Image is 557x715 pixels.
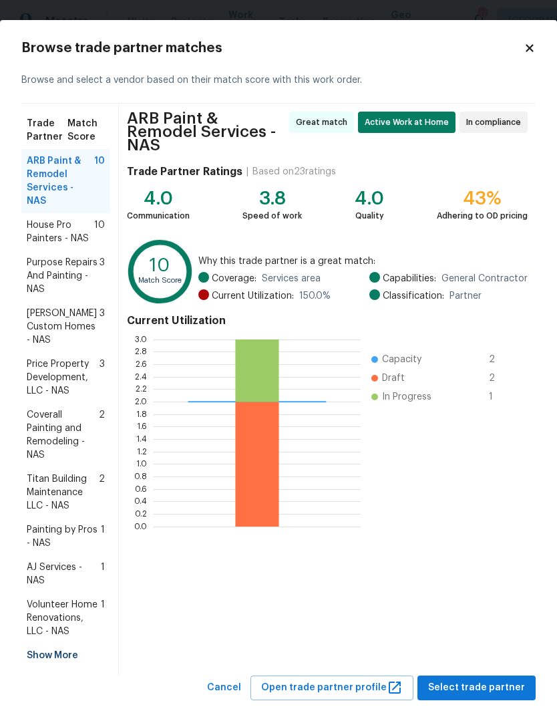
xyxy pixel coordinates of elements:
text: 0.8 [134,472,147,480]
text: 2.2 [136,385,147,393]
span: House Pro Painters - NAS [27,219,94,245]
text: 0.6 [135,484,147,492]
span: Painting by Pros - NAS [27,523,101,550]
span: Why this trade partner is a great match: [198,255,528,268]
text: 1.6 [137,422,147,430]
span: Coverage: [212,272,256,285]
span: Coverall Painting and Remodeling - NAS [27,408,99,462]
span: AJ Services - NAS [27,561,101,587]
button: Select trade partner [417,676,536,700]
span: Match Score [67,117,105,144]
h4: Trade Partner Ratings [127,165,242,178]
span: Purpose Repairs And Painting - NAS [27,256,100,296]
span: 10 [94,219,105,245]
span: Titan Building Maintenance LLC - NAS [27,472,99,513]
span: Active Work at Home [365,116,454,129]
button: Open trade partner profile [250,676,413,700]
div: Show More [21,643,110,668]
div: Quality [355,209,384,223]
span: General Contractor [441,272,528,285]
span: ARB Paint & Remodel Services - NAS [127,112,285,152]
span: Partner [449,289,482,303]
span: 2 [99,472,105,513]
div: 4.0 [127,192,190,205]
div: 3.8 [242,192,302,205]
span: Services area [262,272,321,285]
text: 1.8 [136,410,147,418]
text: 0.2 [135,510,147,518]
span: In Progress [382,390,431,404]
div: | [242,165,252,178]
text: Match Score [138,277,182,284]
span: Price Property Development, LLC - NAS [27,357,100,398]
span: 2 [489,372,510,385]
span: ARB Paint & Remodel Services - NAS [27,154,94,208]
span: Draft [382,372,405,385]
text: 2.8 [135,347,147,355]
text: 0.0 [134,522,147,530]
span: 3 [100,256,105,296]
span: 1 [489,390,510,404]
span: 1 [101,598,105,638]
span: 1 [101,561,105,587]
text: 1.4 [136,435,147,443]
h2: Browse trade partner matches [21,41,524,55]
text: 10 [150,257,170,275]
div: Speed of work [242,209,302,223]
text: 1.0 [136,460,147,468]
span: Open trade partner profile [261,680,403,696]
h4: Current Utilization [127,314,528,327]
span: [PERSON_NAME] Custom Homes - NAS [27,307,100,347]
span: Current Utilization: [212,289,294,303]
span: 10 [94,154,105,208]
text: 1.2 [137,447,147,455]
span: Classification: [383,289,444,303]
span: 1 [101,523,105,550]
text: 3.0 [135,335,147,343]
text: 0.4 [134,497,147,505]
span: 2 [489,353,510,366]
span: 2 [99,408,105,462]
div: Adhering to OD pricing [437,209,528,223]
div: 4.0 [355,192,384,205]
text: 2.0 [135,398,147,406]
text: 2.4 [135,372,147,380]
button: Cancel [202,676,246,700]
span: Volunteer Home Renovations, LLC - NAS [27,598,101,638]
span: Capacity [382,353,421,366]
span: Trade Partner [27,117,67,144]
span: Great match [296,116,353,129]
div: Communication [127,209,190,223]
div: 43% [437,192,528,205]
span: 150.0 % [299,289,331,303]
text: 2.6 [136,360,147,368]
span: 3 [100,307,105,347]
span: In compliance [466,116,526,129]
div: Based on 23 ratings [252,165,336,178]
span: Cancel [207,680,241,696]
span: Capabilities: [383,272,436,285]
span: Select trade partner [428,680,525,696]
span: 3 [100,357,105,398]
div: Browse and select a vendor based on their match score with this work order. [21,57,536,104]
